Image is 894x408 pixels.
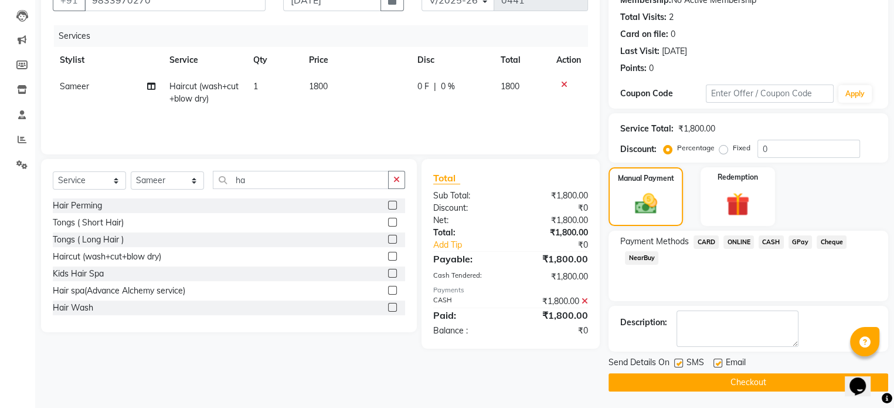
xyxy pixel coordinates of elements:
div: Discount: [424,202,511,214]
div: Net: [424,214,511,227]
span: Email [726,356,746,371]
span: CARD [694,235,719,249]
div: ₹1,800.00 [511,271,597,283]
span: 1800 [308,81,327,92]
div: Tongs ( Long Hair ) [53,234,124,246]
th: Disc [410,47,493,73]
div: ₹1,800.00 [511,227,597,239]
div: 0 [671,28,675,41]
button: Checkout [609,373,888,392]
div: Coupon Code [620,87,706,100]
div: 2 [669,11,674,23]
label: Fixed [733,143,750,153]
span: 0 F [417,80,429,93]
label: Redemption [718,172,758,183]
div: Discount: [620,143,657,156]
span: 1800 [500,81,519,92]
div: ₹1,800.00 [511,295,597,308]
div: Service Total: [620,123,674,135]
div: Points: [620,62,647,75]
img: _gift.svg [719,190,757,219]
div: Balance : [424,325,511,337]
span: 0 % [441,80,455,93]
div: Card on file: [620,28,668,41]
a: Add Tip [424,239,525,251]
div: Hair Perming [53,200,102,212]
div: ₹1,800.00 [511,214,597,227]
th: Action [549,47,588,73]
div: ₹1,800.00 [511,190,597,202]
div: Services [54,25,597,47]
th: Service [162,47,246,73]
span: | [434,80,436,93]
iframe: chat widget [845,361,882,396]
span: ONLINE [723,235,754,249]
div: ₹0 [511,325,597,337]
div: ₹0 [525,239,597,251]
div: [DATE] [662,45,687,58]
div: Total Visits: [620,11,667,23]
div: Paid: [424,308,511,322]
span: CASH [759,235,784,249]
span: Haircut (wash+cut+blow dry) [169,81,239,104]
div: Description: [620,316,667,329]
div: CASH [424,295,511,308]
div: Hair Wash [53,302,93,314]
div: ₹1,800.00 [511,308,597,322]
div: Hair spa(Advance Alchemy service) [53,285,185,297]
span: Sameer [60,81,89,92]
div: Haircut (wash+cut+blow dry) [53,251,161,263]
div: ₹1,800.00 [511,252,597,266]
input: Enter Offer / Coupon Code [706,85,834,103]
span: NearBuy [625,251,658,265]
th: Total [493,47,549,73]
div: Payable: [424,252,511,266]
span: 1 [253,81,258,92]
span: Cheque [817,235,847,249]
span: Total [433,172,460,184]
label: Percentage [677,143,715,153]
span: SMS [686,356,704,371]
th: Price [301,47,410,73]
label: Manual Payment [618,173,674,184]
div: Tongs ( Short Hair) [53,217,124,229]
th: Qty [246,47,302,73]
button: Apply [838,85,872,103]
div: 0 [649,62,654,75]
span: GPay [788,235,813,249]
div: Kids Hair Spa [53,268,104,280]
div: Last Visit: [620,45,660,58]
div: Sub Total: [424,190,511,202]
span: Send Details On [609,356,669,371]
span: Payment Methods [620,235,689,248]
div: ₹0 [511,202,597,214]
div: Total: [424,227,511,239]
div: Cash Tendered: [424,271,511,283]
input: Search or Scan [213,171,389,189]
img: _cash.svg [628,191,664,217]
th: Stylist [53,47,162,73]
div: Payments [433,285,589,295]
div: ₹1,800.00 [678,123,715,135]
